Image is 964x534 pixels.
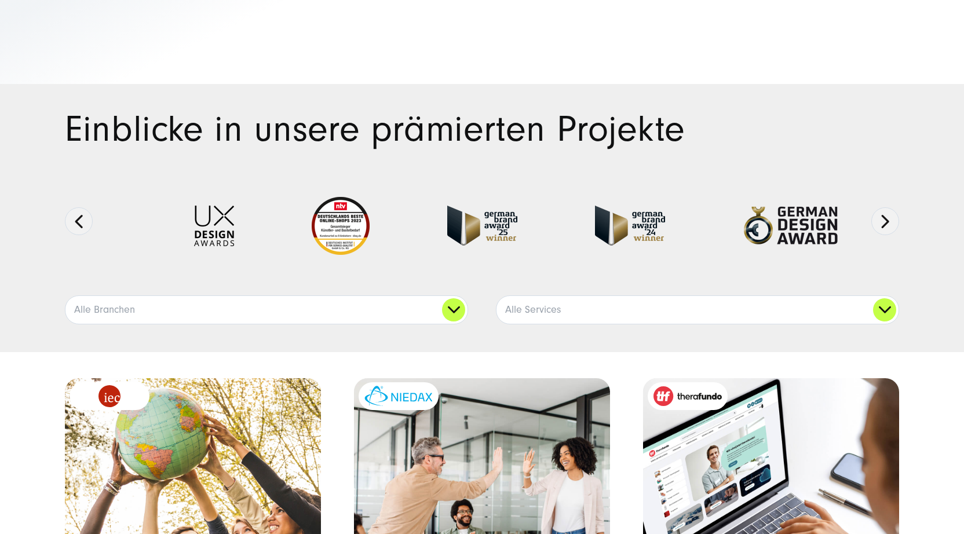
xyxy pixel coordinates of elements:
[595,206,665,246] img: German-Brand-Award - fullservice digital agentur SUNZINET
[496,296,899,324] a: Alle Services
[447,206,517,246] img: German Brand Award winner 2025 - Full Service Digital Agentur SUNZINET
[871,207,899,235] button: Next
[312,197,370,255] img: Deutschlands beste Online Shops 2023 - boesner - Kunde - SUNZINET
[98,385,121,407] img: logo_IEC
[653,386,722,406] img: therafundo_10-2024_logo_2c
[194,206,234,246] img: UX-Design-Awards - fullservice digital agentur SUNZINET
[65,296,468,324] a: Alle Branchen
[364,386,433,406] img: niedax-logo
[65,207,93,235] button: Previous
[65,112,899,147] h1: Einblicke in unsere prämierten Projekte
[743,206,838,246] img: German-Design-Award - fullservice digital agentur SUNZINET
